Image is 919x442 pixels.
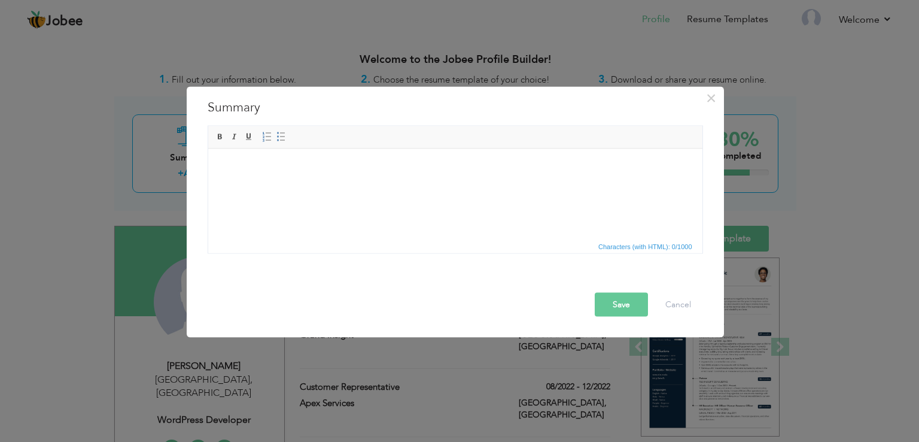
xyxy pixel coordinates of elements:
[595,293,648,317] button: Save
[706,87,716,109] span: ×
[242,131,255,144] a: Underline
[214,131,227,144] a: Bold
[208,99,703,117] h3: Summary
[260,131,273,144] a: Insert/Remove Numbered List
[596,241,695,252] span: Characters (with HTML): 0/1000
[596,241,696,252] div: Statistics
[653,293,703,317] button: Cancel
[275,131,288,144] a: Insert/Remove Bulleted List
[208,149,702,239] iframe: Rich Text Editor, summaryEditor
[228,131,241,144] a: Italic
[702,89,721,108] button: Close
